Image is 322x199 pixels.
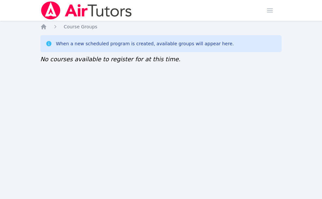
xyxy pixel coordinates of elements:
[64,23,97,30] a: Course Groups
[40,1,133,20] img: Air Tutors
[40,23,282,30] nav: Breadcrumb
[56,40,234,47] div: When a new scheduled program is created, available groups will appear here.
[64,24,97,29] span: Course Groups
[40,56,181,63] span: No courses available to register for at this time.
